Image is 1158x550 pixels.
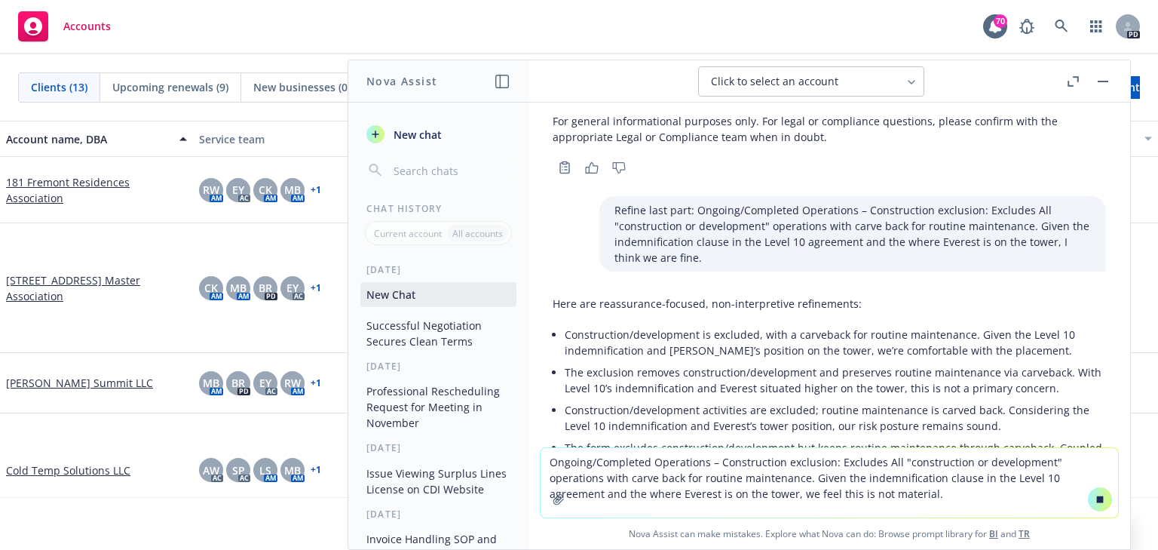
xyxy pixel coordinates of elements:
h1: Nova Assist [366,73,437,89]
div: [DATE] [348,441,528,454]
div: [DATE] [348,263,528,276]
div: Account name, DBA [6,131,170,147]
span: MB [284,182,301,198]
span: New businesses (0) [253,79,351,95]
span: CK [259,182,272,198]
button: Issue Viewing Surplus Lines License on CDI Website [360,461,516,502]
span: Click to select an account [711,74,838,89]
a: Switch app [1081,11,1111,41]
button: Service team [193,121,386,157]
span: Nova Assist can make mistakes. Explore what Nova can do: Browse prompt library for and [535,518,1124,549]
span: MB [284,462,301,478]
span: Upcoming renewals (9) [112,79,228,95]
span: RW [203,182,219,198]
button: Click to select an account [698,66,924,97]
a: BI [989,527,998,540]
a: Report a Bug [1012,11,1042,41]
a: 181 Fremont Residences Association [6,174,187,206]
a: Accounts [12,5,117,48]
span: Accounts [63,20,111,32]
svg: Copy to clipboard [558,161,571,174]
p: All accounts [452,227,503,240]
a: Search [1046,11,1077,41]
div: [DATE] [348,508,528,521]
p: The form excludes construction/development but keeps routine maintenance through carveback. Coupl... [565,440,1106,487]
button: New chat [360,121,516,148]
p: Here are reassurance-focused, non-interpretive refinements: [553,296,1106,312]
button: Professional Rescheduling Request for Meeting in November [360,379,516,435]
button: Thumbs down [607,157,631,178]
button: New Chat [360,282,516,307]
p: Refine last part: Ongoing/Completed Operations – Construction exclusion: Excludes All "constructi... [614,202,1091,266]
a: [PERSON_NAME] Summit LLC [6,375,153,391]
span: New chat [391,127,442,143]
span: RW [284,375,301,391]
span: LS [259,462,271,478]
p: Construction/development activities are excluded; routine maintenance is carved back. Considering... [565,402,1106,434]
a: + 1 [311,186,321,195]
div: Chat History [348,202,528,215]
p: The exclusion removes construction/development and preserves routine maintenance via carveback. W... [565,364,1106,396]
span: EY [259,375,271,391]
a: + 1 [311,379,321,388]
span: MB [230,280,247,296]
span: EY [286,280,299,296]
div: Service team [199,131,380,147]
button: Successful Negotiation Secures Clean Terms [360,313,516,354]
span: MB [203,375,219,391]
span: BR [231,375,245,391]
a: Cold Temp Solutions LLC [6,462,130,478]
p: Current account [374,227,442,240]
a: + 1 [311,284,321,293]
a: TR [1019,527,1030,540]
div: 70 [994,14,1007,28]
div: [DATE] [348,360,528,373]
span: Clients (13) [31,79,87,95]
span: CK [204,280,218,296]
input: Search chats [391,160,510,181]
p: Construction/development is excluded, with a carveback for routine maintenance. Given the Level 1... [565,327,1106,358]
span: EY [232,182,244,198]
span: SP [232,462,245,478]
a: [STREET_ADDRESS] Master Association [6,272,187,304]
a: + 1 [311,466,321,475]
p: For general informational purposes only. For legal or compliance questions, please confirm with t... [553,113,1106,145]
span: BR [259,280,272,296]
span: AW [203,462,219,478]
